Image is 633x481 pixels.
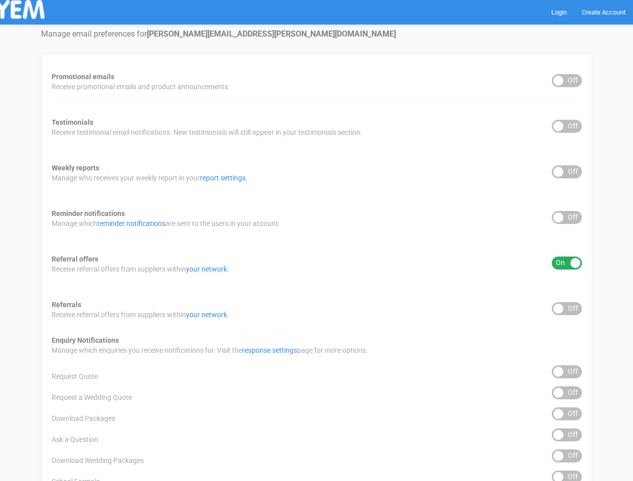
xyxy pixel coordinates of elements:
span: Download Packages [52,413,115,423]
span: Receive referral offers from suppliers within . [52,264,229,274]
strong: Reminder notifications [52,209,125,217]
a: your network [186,265,227,273]
strong: Promotional emails [52,73,114,81]
strong: Testimonials [52,118,93,126]
h4: Manage email preferences for [41,30,592,39]
span: Request a Wedding Quote [52,392,132,402]
span: Manage which enquiries you receive notifications for. Visit the page for more options. [52,345,368,355]
span: Manage which are sent to the users in your account. [52,218,280,228]
a: report settings [200,174,246,182]
span: Receive testimonial email notifications. New testimonials will still appear in your testimonials ... [52,127,362,137]
span: Receive promotional emails and product announcements. [52,82,230,92]
strong: Referrals [52,301,81,309]
strong: Weekly reports [52,164,99,172]
strong: Enquiry Notifications [52,336,119,344]
a: reminder notifications [97,219,165,227]
span: Ask a Question [52,434,98,444]
strong: Referral offers [52,255,98,263]
strong: [PERSON_NAME][EMAIL_ADDRESS][PERSON_NAME][DOMAIN_NAME] [147,29,396,39]
a: response settings [242,346,297,354]
span: Manage who receives your weekly report in your . [52,173,248,183]
span: Download Wedding Packages [52,455,144,465]
span: Receive referral offers from suppliers within . [52,310,229,320]
span: Request Quote [52,371,98,381]
a: your network [186,311,227,319]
